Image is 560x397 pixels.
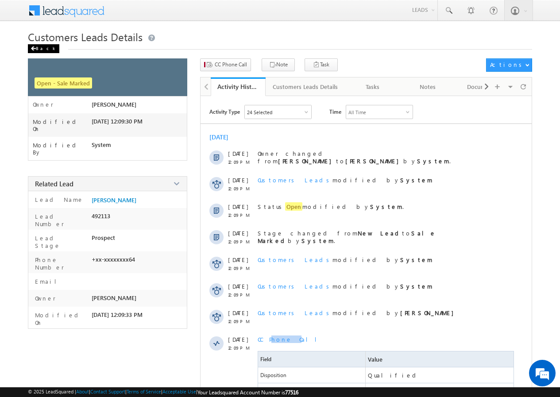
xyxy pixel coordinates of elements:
[278,157,336,165] strong: [PERSON_NAME]
[266,77,346,96] a: Customers Leads Details
[348,109,366,115] div: All Time
[217,82,259,91] div: Activity History
[258,282,433,290] span: modified by
[346,77,401,96] a: Tasks
[258,256,433,263] span: modified by
[258,176,433,184] span: modified by
[46,46,149,58] div: Chat with us now
[247,109,272,115] div: 24 Selected
[228,203,248,210] span: [DATE]
[228,212,255,218] span: 12:09 PM
[197,389,298,396] span: Your Leadsquared Account Number is
[260,356,271,362] span: Field
[258,282,332,290] span: Customers Leads
[245,105,311,119] div: Owner Changed,Status Changed,Stage Changed,Source Changed,Notes & 19 more..
[353,81,393,92] div: Tasks
[285,202,302,211] span: Open
[209,133,238,141] div: [DATE]
[76,389,89,394] a: About
[145,4,166,26] div: Minimize live chat window
[358,229,402,237] strong: New Lead
[33,311,88,326] label: Modified On
[228,186,255,191] span: 12:09 PM
[305,58,338,71] button: Task
[228,229,248,237] span: [DATE]
[215,61,247,69] span: CC Phone Call
[228,345,255,351] span: 12:09 PM
[33,256,88,271] label: Phone Number
[90,389,125,394] a: Contact Support
[228,150,248,157] span: [DATE]
[258,229,436,244] span: Stage changed from to by .
[486,58,532,72] button: Actions
[209,105,240,118] span: Activity Type
[92,256,135,263] span: +xx-xxxxxxxx64
[401,77,456,96] a: Notes
[463,81,502,92] div: Documents
[258,309,458,316] span: modified by
[35,77,92,89] span: Open - Sale Marked
[33,278,63,285] label: Email
[28,44,59,53] div: Back
[228,239,255,244] span: 12:09 PM
[329,105,341,118] span: Time
[127,389,161,394] a: Terms of Service
[260,372,286,378] span: Disposition
[92,118,143,125] span: [DATE] 12:09:30 PM
[28,30,143,44] span: Customers Leads Details
[92,101,136,108] span: [PERSON_NAME]
[33,234,88,249] label: Lead Stage
[228,319,255,324] span: 12:09 PM
[228,309,248,316] span: [DATE]
[228,292,255,297] span: 12:09 PM
[228,266,255,271] span: 12:09 PM
[408,81,448,92] div: Notes
[258,335,324,343] span: CC Phone Call
[92,294,136,301] span: [PERSON_NAME]
[258,367,365,383] span: Disposition
[417,157,449,165] strong: System
[33,294,56,302] label: Owner
[92,141,111,148] span: System
[92,234,115,241] span: Prospect
[258,256,332,263] span: Customers Leads
[258,176,332,184] span: Customers Leads
[258,202,404,211] span: Status modified by .
[400,176,433,184] strong: System
[92,311,143,318] span: [DATE] 12:09:33 PM
[92,212,110,220] span: 492113
[228,282,248,290] span: [DATE]
[12,82,162,265] textarea: Type your message and hit 'Enter'
[228,176,248,184] span: [DATE]
[285,389,298,396] span: 77516
[400,282,433,290] strong: System
[368,371,419,379] span: Qualified
[92,197,136,204] a: [PERSON_NAME]
[228,335,248,343] span: [DATE]
[33,212,88,227] label: Lead Number
[262,58,295,71] button: Note
[258,309,332,316] span: Customers Leads
[211,77,266,95] li: Activity History
[162,389,196,394] a: Acceptable Use
[33,142,92,156] label: Modified By
[345,157,403,165] strong: [PERSON_NAME]
[228,256,248,263] span: [DATE]
[273,81,338,92] div: Customers Leads Details
[400,309,458,316] strong: [PERSON_NAME]
[258,229,436,244] strong: Sale Marked
[28,389,298,396] span: © 2025 LeadSquared | | | | |
[33,196,84,203] label: Lead Name
[490,61,525,69] div: Actions
[33,101,54,108] label: Owner
[33,118,92,132] label: Modified On
[301,237,334,244] strong: System
[228,159,255,165] span: 12:09 PM
[368,355,382,363] span: Value
[15,46,37,58] img: d_60004797649_company_0_60004797649
[456,77,510,96] a: Documents
[370,203,402,210] strong: System
[400,256,433,263] strong: System
[35,179,73,188] span: Related Lead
